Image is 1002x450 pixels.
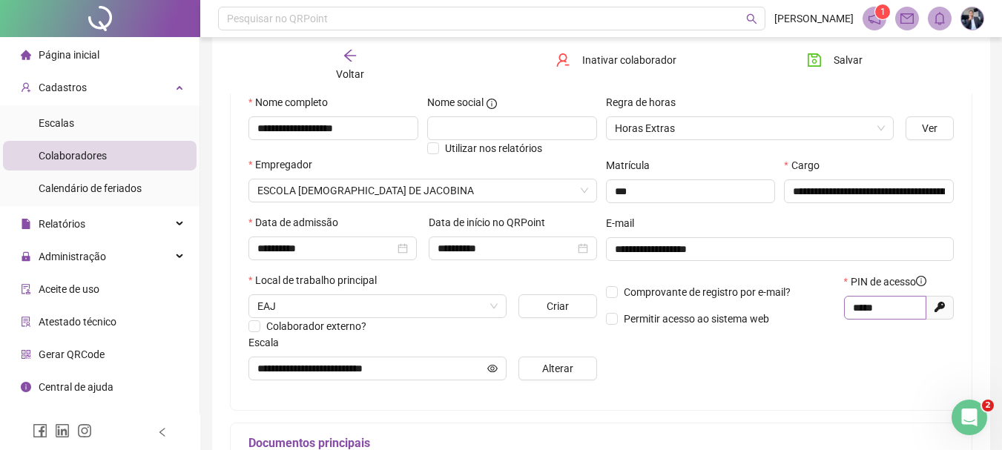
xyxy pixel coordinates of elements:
[248,214,348,231] label: Data de admissão
[961,7,983,30] img: 49910
[248,94,337,110] label: Nome completo
[796,48,874,72] button: Salvar
[556,53,570,67] span: user-delete
[542,360,573,377] span: Alterar
[875,4,890,19] sup: 1
[624,286,791,298] span: Comprovante de registro por e-mail?
[39,316,116,328] span: Atestado técnico
[445,142,542,154] span: Utilizar nos relatórios
[248,156,322,173] label: Empregador
[39,218,85,230] span: Relatórios
[336,68,364,80] span: Voltar
[39,283,99,295] span: Aceite de uso
[606,215,644,231] label: E-mail
[834,52,863,68] span: Salvar
[248,334,289,351] label: Escala
[746,13,757,24] span: search
[257,295,498,317] span: ESCOLA ADVENTISTA DE JACOBINA
[39,49,99,61] span: Página inicial
[851,274,926,290] span: PIN de acesso
[606,157,659,173] label: Matrícula
[916,276,926,286] span: info-circle
[266,320,366,332] span: Colaborador externo?
[55,423,70,438] span: linkedin
[427,94,484,110] span: Nome social
[547,298,569,314] span: Criar
[257,179,588,202] span: ESCOLA ADVENTISTA DE JACOBINA
[880,7,886,17] span: 1
[39,117,74,129] span: Escalas
[343,48,357,63] span: arrow-left
[544,48,688,72] button: Inativar colaborador
[868,12,881,25] span: notification
[487,363,498,374] span: eye
[77,423,92,438] span: instagram
[606,94,685,110] label: Regra de horas
[39,414,136,426] span: Clube QR - Beneficios
[518,357,596,380] button: Alterar
[248,272,386,288] label: Local de trabalho principal
[487,99,497,109] span: info-circle
[807,53,822,67] span: save
[933,12,946,25] span: bell
[21,349,31,360] span: qrcode
[784,157,828,173] label: Cargo
[615,117,886,139] span: Horas Extras
[21,382,31,392] span: info-circle
[774,10,854,27] span: [PERSON_NAME]
[21,317,31,327] span: solution
[39,381,113,393] span: Central de ajuda
[21,284,31,294] span: audit
[21,251,31,262] span: lock
[624,313,769,325] span: Permitir acesso ao sistema web
[39,182,142,194] span: Calendário de feriados
[582,52,676,68] span: Inativar colaborador
[39,82,87,93] span: Cadastros
[982,400,994,411] span: 2
[518,294,596,318] button: Criar
[39,251,106,262] span: Administração
[39,348,105,360] span: Gerar QRCode
[429,214,555,231] label: Data de início no QRPoint
[952,400,987,435] iframe: Intercom live chat
[900,12,914,25] span: mail
[157,427,168,437] span: left
[21,82,31,93] span: user-add
[922,120,937,136] span: Ver
[21,50,31,60] span: home
[39,150,107,162] span: Colaboradores
[906,116,954,140] button: Ver
[33,423,47,438] span: facebook
[21,219,31,229] span: file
